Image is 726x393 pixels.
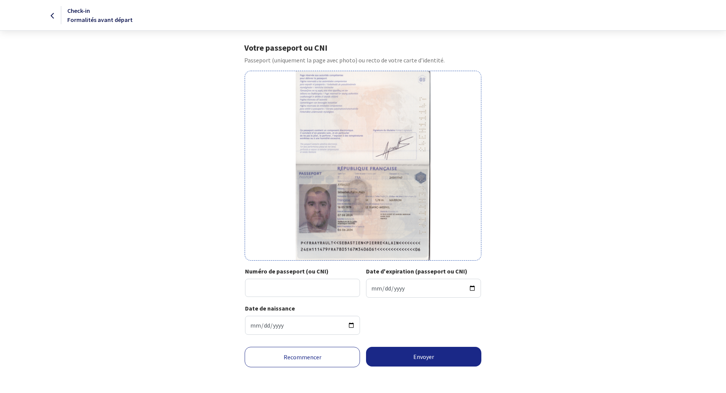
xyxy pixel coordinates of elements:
img: ayrault-sebastien.jpg [296,71,430,260]
span: Check-in Formalités avant départ [67,7,133,23]
p: Passeport (uniquement la page avec photo) ou recto de votre carte d’identité. [244,56,481,65]
button: Envoyer [366,347,481,367]
strong: Date de naissance [245,304,295,312]
strong: Numéro de passeport (ou CNI) [245,267,329,275]
a: Recommencer [245,347,360,367]
h1: Votre passeport ou CNI [244,43,481,53]
strong: Date d'expiration (passeport ou CNI) [366,267,467,275]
